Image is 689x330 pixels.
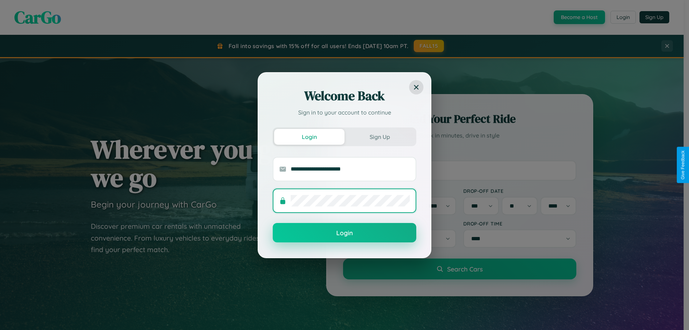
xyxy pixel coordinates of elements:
button: Login [273,223,416,242]
p: Sign in to your account to continue [273,108,416,117]
button: Login [274,129,344,145]
h2: Welcome Back [273,87,416,104]
button: Sign Up [344,129,415,145]
div: Give Feedback [680,150,685,180]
